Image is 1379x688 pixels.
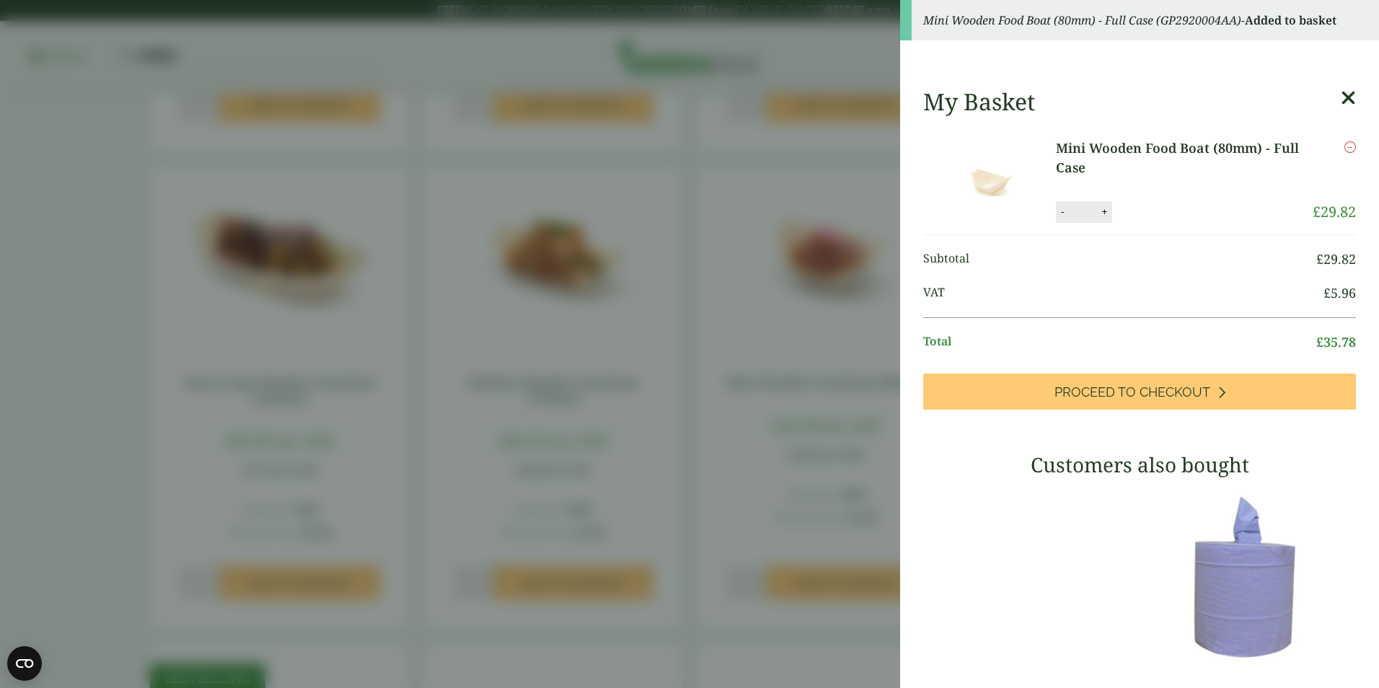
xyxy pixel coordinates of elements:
h3: Customers also bought [923,453,1356,477]
button: + [1097,206,1111,218]
span: £ [1316,333,1323,350]
em: Mini Wooden Food Boat (80mm) - Full Case (GP2920004AA) [923,12,1241,28]
bdi: 29.82 [1316,250,1356,268]
button: Open CMP widget [7,646,42,681]
h2: My Basket [923,88,1035,115]
span: £ [1313,202,1321,221]
span: Proceed to Checkout [1054,384,1210,400]
span: £ [1323,284,1331,301]
span: Total [923,332,1316,352]
a: Mini Wooden Food Boat (80mm) - Full Case [1056,138,1313,177]
a: Remove this item [1344,138,1356,156]
button: - [1057,206,1068,218]
bdi: 35.78 [1316,333,1356,350]
img: 3630017-2-Ply-Blue-Centre-Feed-104m [1147,487,1356,667]
bdi: 5.96 [1323,284,1356,301]
span: £ [1316,250,1323,268]
span: Subtotal [923,250,1316,269]
a: Proceed to Checkout [923,374,1356,410]
span: VAT [923,283,1323,303]
strong: Added to basket [1245,12,1336,28]
bdi: 29.82 [1313,202,1356,221]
